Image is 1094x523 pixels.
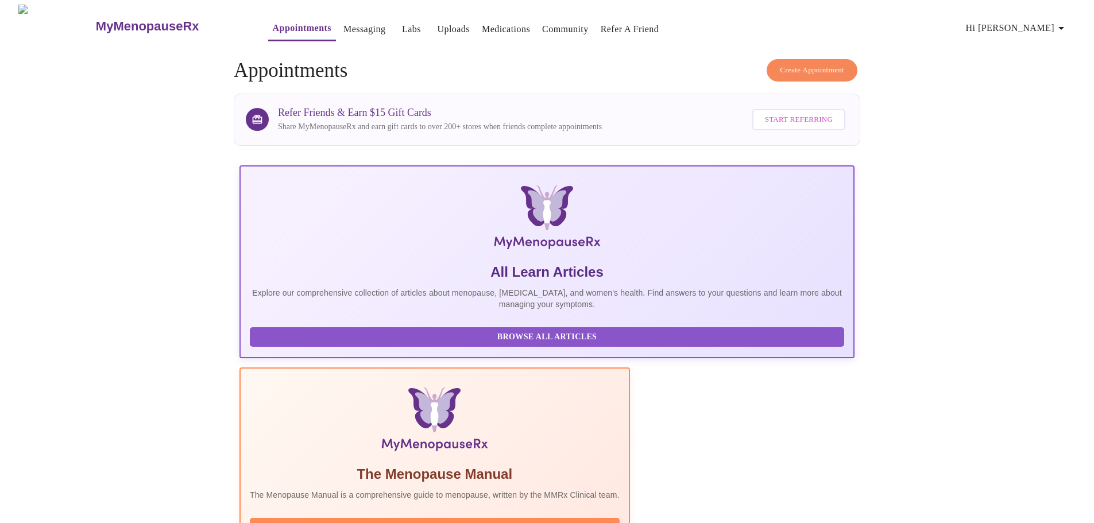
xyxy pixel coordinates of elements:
button: Browse All Articles [250,327,844,347]
button: Refer a Friend [596,18,664,41]
span: Browse All Articles [261,330,833,344]
img: Menopause Manual [308,387,560,456]
a: Start Referring [749,103,848,136]
img: MyMenopauseRx Logo [342,185,752,254]
button: Start Referring [752,109,845,130]
a: Labs [402,21,421,37]
button: Create Appointment [767,59,857,82]
a: MyMenopauseRx [94,6,245,47]
a: Refer a Friend [601,21,659,37]
a: Medications [482,21,530,37]
button: Community [538,18,593,41]
span: Create Appointment [780,64,844,77]
a: Messaging [343,21,385,37]
p: Explore our comprehensive collection of articles about menopause, [MEDICAL_DATA], and women's hea... [250,287,844,310]
h5: All Learn Articles [250,263,844,281]
h4: Appointments [234,59,860,82]
h3: Refer Friends & Earn $15 Gift Cards [278,107,602,119]
p: The Menopause Manual is a comprehensive guide to menopause, written by the MMRx Clinical team. [250,489,620,501]
h5: The Menopause Manual [250,465,620,483]
h3: MyMenopauseRx [96,19,199,34]
a: Browse All Articles [250,331,847,341]
span: Start Referring [765,113,833,126]
p: Share MyMenopauseRx and earn gift cards to over 200+ stores when friends complete appointments [278,121,602,133]
img: MyMenopauseRx Logo [18,5,94,48]
button: Messaging [339,18,390,41]
button: Medications [477,18,535,41]
a: Appointments [273,20,331,36]
button: Labs [393,18,430,41]
button: Hi [PERSON_NAME] [961,17,1073,40]
a: Uploads [437,21,470,37]
span: Hi [PERSON_NAME] [966,20,1068,36]
button: Appointments [268,17,336,41]
button: Uploads [432,18,474,41]
a: Community [542,21,589,37]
